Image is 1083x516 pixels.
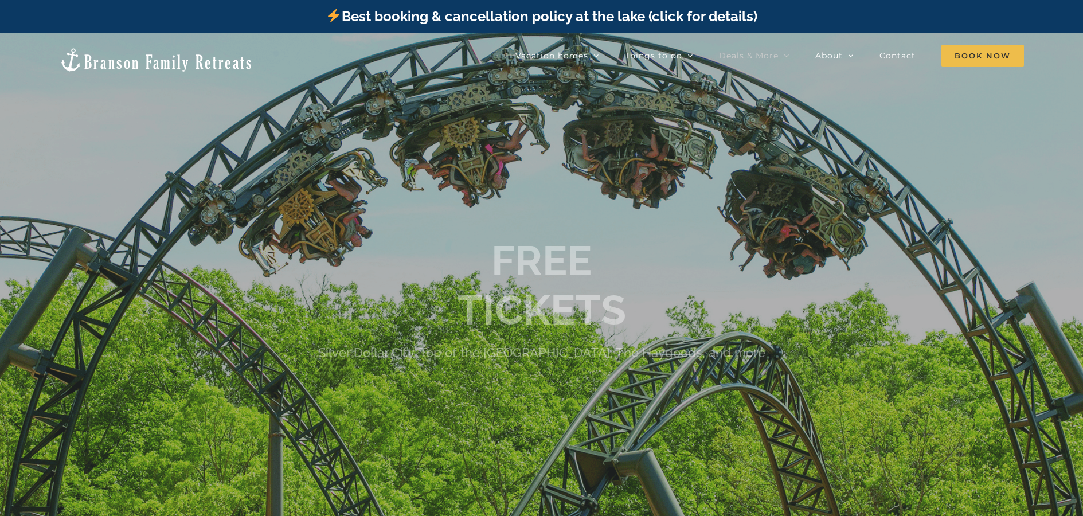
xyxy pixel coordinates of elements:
[59,47,253,73] img: Branson Family Retreats Logo
[815,44,854,67] a: About
[719,44,789,67] a: Deals & More
[941,45,1024,67] span: Book Now
[515,44,599,67] a: Vacation homes
[625,52,682,60] span: Things to do
[879,52,916,60] span: Contact
[318,346,765,361] h4: Silver Dollar City, Top of the [GEOGRAPHIC_DATA], The Haygoods, and more
[879,44,916,67] a: Contact
[625,44,693,67] a: Things to do
[326,8,757,25] a: Best booking & cancellation policy at the lake (click for details)
[941,44,1024,67] a: Book Now
[457,236,626,334] b: FREE TICKETS
[515,52,588,60] span: Vacation homes
[515,44,1024,67] nav: Main Menu
[719,52,779,60] span: Deals & More
[815,52,843,60] span: About
[327,9,341,22] img: ⚡️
